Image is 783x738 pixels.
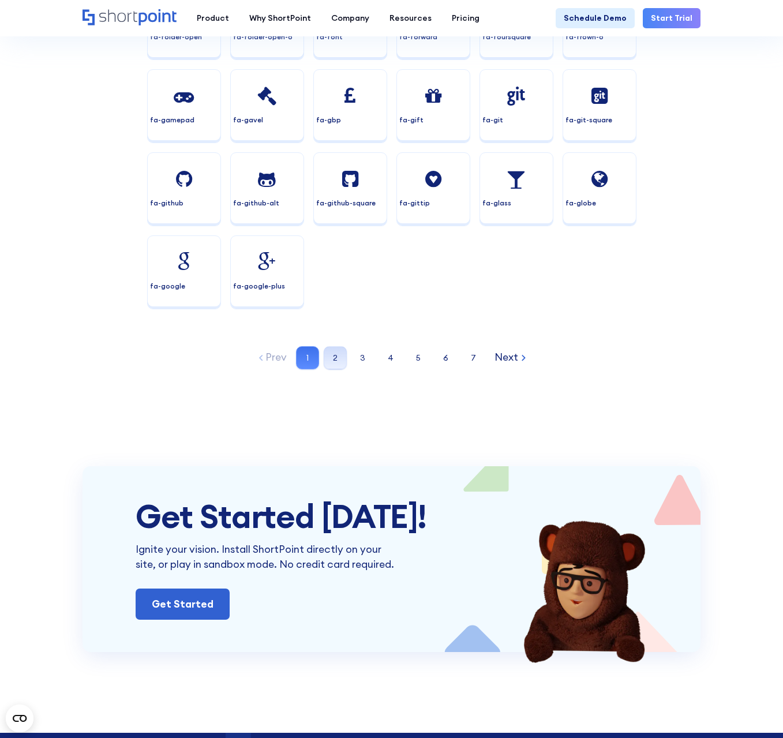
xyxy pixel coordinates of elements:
button: 3 [351,346,374,369]
p: fa-font [316,32,384,42]
div: Product [197,12,229,24]
p: fa-frown-o [565,32,634,42]
p: fa-gavel [233,115,301,125]
p: fa-globe [565,198,634,208]
button: 7 [462,346,485,369]
button: 4 [379,346,402,369]
p: fa-gittip [399,198,467,208]
p: fa-google [150,281,218,291]
a: Why ShortPoint [239,8,321,28]
p: fa-gift [399,115,467,125]
div: Why ShortPoint [249,12,311,24]
a: Get Started [136,589,230,620]
div: Get Started [DATE]! [136,499,648,534]
p: fa-git [482,115,550,125]
div: Resources [389,12,432,24]
p: Next [494,350,518,365]
p: fa-folder-open [150,32,218,42]
p: fa-gamepad [150,115,218,125]
p: fa-forward [399,32,467,42]
a: Schedule Demo [556,8,635,28]
p: fa-google-plus [233,281,301,291]
a: Resources [379,8,441,28]
p: fa-git-square [565,115,634,125]
button: 6 [434,346,458,369]
a: Product [186,8,239,28]
a: Pricing [441,8,489,28]
button: Open CMP widget [6,705,33,732]
iframe: Chat Widget [725,683,783,738]
button: 1 [296,346,319,369]
p: fa-folder-open-o [233,32,301,42]
a: Home [83,9,177,27]
div: Pricing [452,12,479,24]
p: fa-gbp [316,115,384,125]
p: fa-glass [482,198,550,208]
button: 2 [324,346,347,369]
p: Ignite your vision. Install ShortPoint directly on your site, or play in sandbox mode. No credit ... [136,542,403,572]
div: Company [331,12,369,24]
button: 5 [407,346,430,369]
p: fa-github [150,198,218,208]
a: Start Trial [643,8,700,28]
a: Company [321,8,379,28]
p: fa-github-alt [233,198,301,208]
p: fa-github-square [316,198,384,208]
p: fa-foursquare [482,32,550,42]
